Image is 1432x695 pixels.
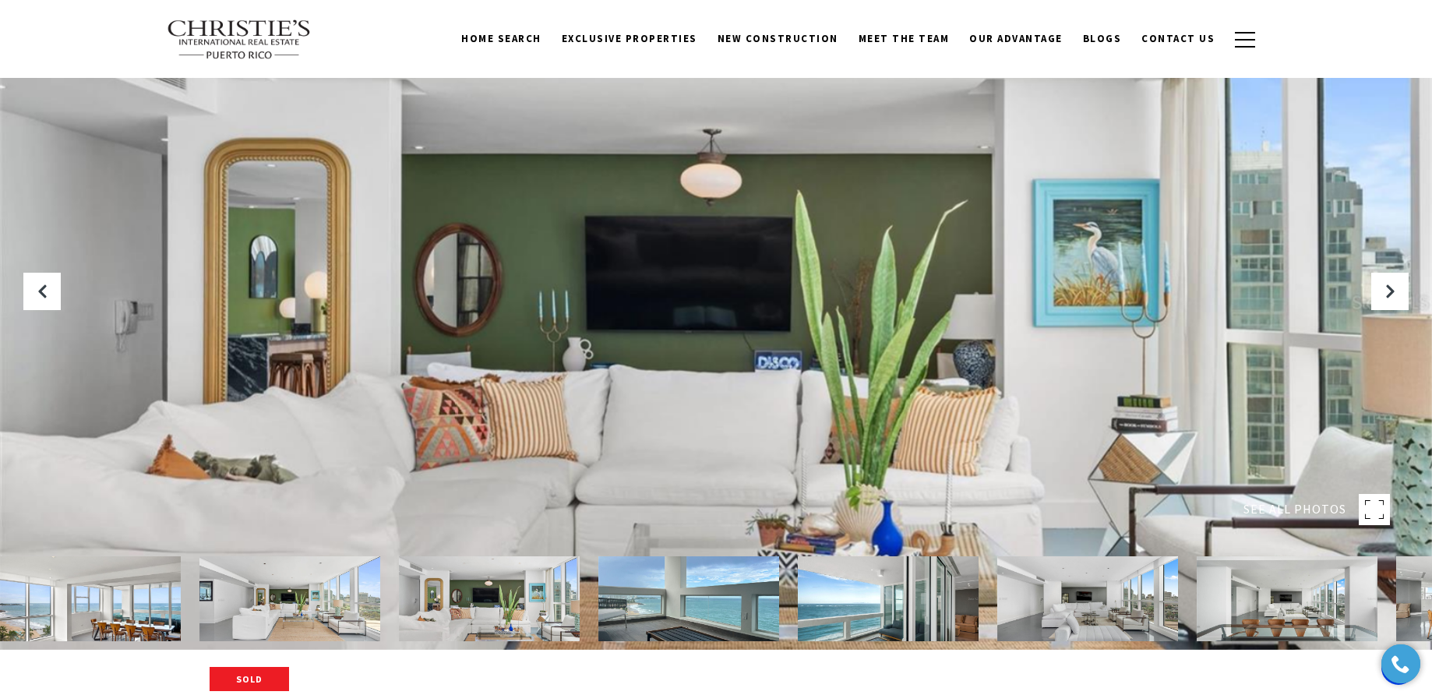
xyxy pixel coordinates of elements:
img: 1315 AVENIDA ASHFORD Unit: 801 [399,556,580,641]
span: Blogs [1083,32,1122,45]
button: button [1225,17,1265,62]
span: New Construction [718,32,838,45]
img: 1315 AVENIDA ASHFORD Unit: 801 [199,556,380,641]
a: Exclusive Properties [552,24,707,54]
img: 1315 AVENIDA ASHFORD Unit: 801 [997,556,1178,641]
span: SEE ALL PHOTOS [1243,499,1346,520]
a: Blogs [1073,24,1132,54]
a: Home Search [451,24,552,54]
a: Contact Us [1131,24,1225,54]
a: Our Advantage [959,24,1073,54]
a: New Construction [707,24,848,54]
a: Meet the Team [848,24,960,54]
span: Our Advantage [969,32,1063,45]
span: Contact Us [1141,32,1215,45]
span: Exclusive Properties [562,32,697,45]
button: Next Slide [1371,273,1409,310]
img: 1315 AVENIDA ASHFORD Unit: 801 [1197,556,1377,641]
img: 1315 AVENIDA ASHFORD Unit: 801 [598,556,779,641]
button: Previous Slide [23,273,61,310]
img: Christie's International Real Estate text transparent background [167,19,312,60]
img: 1315 AVENIDA ASHFORD Unit: 801 [798,556,979,641]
